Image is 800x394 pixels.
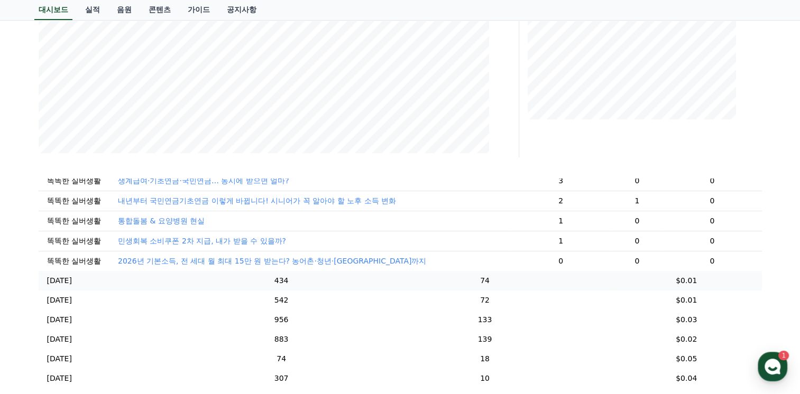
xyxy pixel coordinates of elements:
td: 307 [204,369,358,388]
td: 0 [663,171,761,191]
td: 똑똑한 실버생활 [39,171,109,191]
td: 0 [663,211,761,231]
td: 72 [358,290,611,310]
td: 542 [204,290,358,310]
td: 10 [358,369,611,388]
button: 생계급여·기초연금·국민연금… 동시에 받으면 얼마? [118,175,289,186]
td: 똑똑한 실버생활 [39,191,109,211]
td: 0 [611,171,663,191]
td: $0.02 [611,330,762,349]
td: 1 [611,191,663,211]
td: 1 [510,211,612,231]
td: 1 [510,231,612,251]
td: 0 [663,231,761,251]
button: 민생회복 소비쿠폰 2차 지급, 내가 받을 수 있을까? [118,236,286,246]
p: [DATE] [47,353,72,364]
td: 74 [204,349,358,369]
a: 설정 [136,306,203,333]
td: $0.01 [611,290,762,310]
td: 0 [611,231,663,251]
td: 0 [663,191,761,211]
td: 18 [358,349,611,369]
td: 2 [510,191,612,211]
td: 똑똑한 실버생활 [39,251,109,271]
td: 956 [204,310,358,330]
a: 1대화 [70,306,136,333]
td: 똑똑한 실버생활 [39,231,109,251]
td: $0.04 [611,369,762,388]
td: 똑똑한 실버생활 [39,211,109,231]
td: 0 [611,251,663,271]
p: [DATE] [47,295,72,306]
td: 0 [510,251,612,271]
p: [DATE] [47,275,72,286]
p: [DATE] [47,314,72,325]
p: [DATE] [47,334,72,345]
td: $0.05 [611,349,762,369]
td: 3 [510,171,612,191]
td: $0.01 [611,271,762,290]
button: 내년부터 국민연금기초연금 이렇게 바뀝니다! 시니어가 꼭 알아야 할 노후 소득 변화 [118,195,396,206]
td: 883 [204,330,358,349]
span: 홈 [33,322,40,331]
button: 통합돌봄 & 요양병원 현실 [118,215,205,226]
button: 2026년 기본소득, 전 세대 월 최대 15만 원 받는다? 농어촌·청년·[GEOGRAPHIC_DATA]까지 [118,256,426,266]
td: 133 [358,310,611,330]
td: $0.03 [611,310,762,330]
td: 74 [358,271,611,290]
td: 434 [204,271,358,290]
td: 0 [611,211,663,231]
td: 0 [663,251,761,271]
span: 대화 [97,323,109,331]
td: 139 [358,330,611,349]
span: 1 [107,306,111,314]
span: 설정 [163,322,176,331]
a: 홈 [3,306,70,333]
p: [DATE] [47,373,72,384]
